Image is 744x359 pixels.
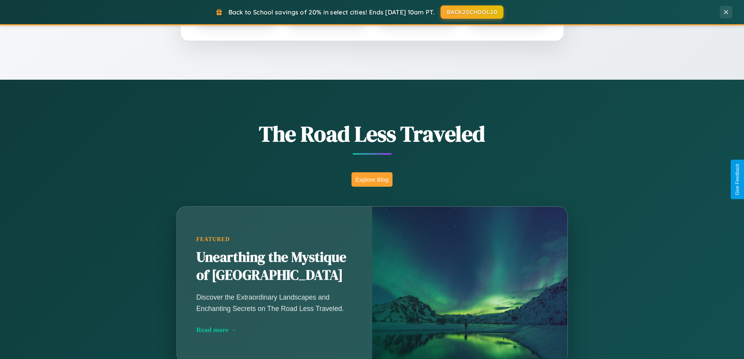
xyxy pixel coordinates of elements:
[196,326,353,334] div: Read more →
[228,8,435,16] span: Back to School savings of 20% in select cities! Ends [DATE] 10am PT.
[735,164,740,195] div: Give Feedback
[196,248,353,284] h2: Unearthing the Mystique of [GEOGRAPHIC_DATA]
[196,292,353,314] p: Discover the Extraordinary Landscapes and Enchanting Secrets on The Road Less Traveled.
[138,119,607,149] h1: The Road Less Traveled
[351,172,393,187] button: Explore Blog
[196,236,353,243] div: Featured
[441,5,503,19] button: BACK2SCHOOL20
